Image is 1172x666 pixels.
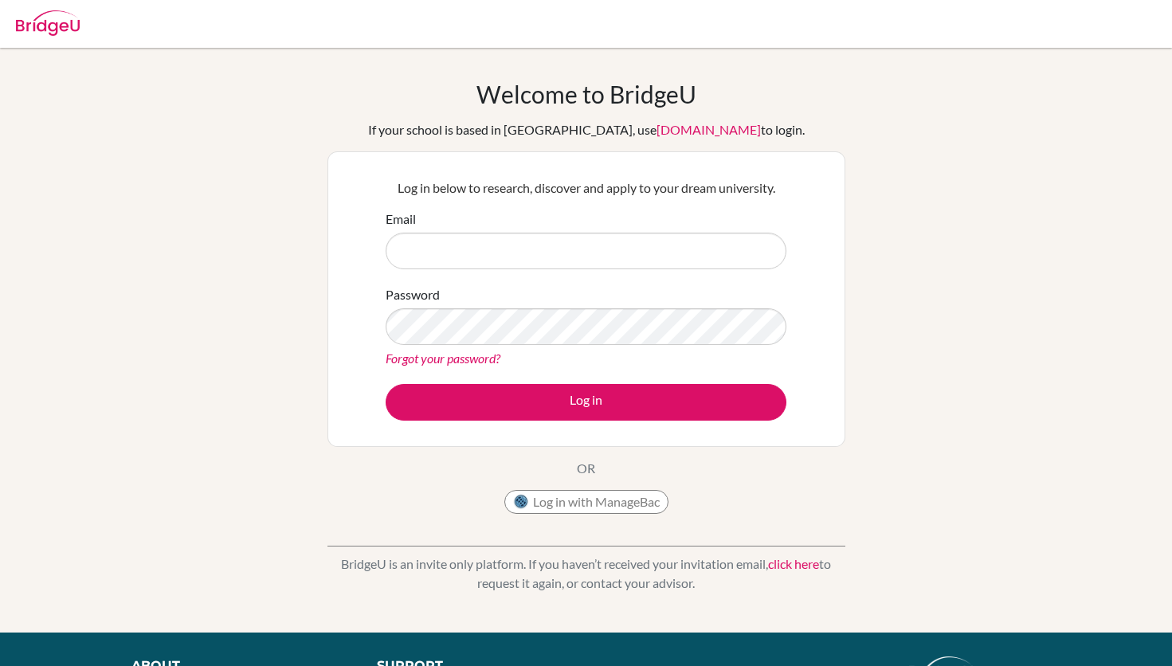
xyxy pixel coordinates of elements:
p: BridgeU is an invite only platform. If you haven’t received your invitation email, to request it ... [327,554,845,593]
a: click here [768,556,819,571]
p: OR [577,459,595,478]
img: Bridge-U [16,10,80,36]
label: Email [386,210,416,229]
label: Password [386,285,440,304]
h1: Welcome to BridgeU [476,80,696,108]
button: Log in [386,384,786,421]
a: [DOMAIN_NAME] [657,122,761,137]
div: If your school is based in [GEOGRAPHIC_DATA], use to login. [368,120,805,139]
p: Log in below to research, discover and apply to your dream university. [386,178,786,198]
button: Log in with ManageBac [504,490,668,514]
a: Forgot your password? [386,351,500,366]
